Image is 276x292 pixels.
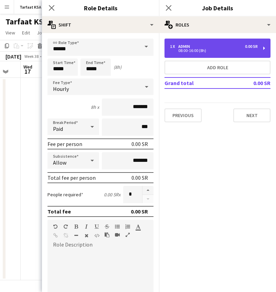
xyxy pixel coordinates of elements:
div: 8h x [91,104,99,110]
button: Text Color [136,224,140,229]
button: Horizontal Line [74,233,78,238]
button: Redo [63,224,68,229]
button: Undo [53,224,58,229]
div: Admin [178,44,193,49]
h1: Tarfaat KSA [6,17,48,27]
button: Unordered List [115,224,120,229]
h3: Job Details [159,3,276,12]
span: Paid [53,125,63,132]
button: Increase [142,186,153,195]
button: Previous [164,108,202,122]
label: People required [47,191,83,198]
div: Fee per person [47,140,82,147]
button: Strikethrough [105,224,109,229]
button: Fullscreen [125,232,130,238]
div: 0.00 SR x [104,191,120,198]
div: 0.00 SR [245,44,258,49]
td: Grand total [164,77,231,88]
span: Hourly [53,85,69,92]
button: Bold [74,224,78,229]
div: Total fee per person [47,174,96,181]
div: [DATE] [6,53,21,60]
button: Underline [94,224,99,229]
a: Edit [19,28,33,37]
button: Add role [164,61,270,74]
button: Paste as plain text [105,232,109,238]
button: Next [233,108,270,122]
div: 0.00 SR [131,208,148,215]
span: View [6,30,15,36]
button: Italic [84,224,89,229]
div: 1 x [170,44,178,49]
h3: Role Details [42,3,159,12]
span: Wed [23,64,32,70]
div: (8h) [114,64,121,70]
div: Total fee [47,208,71,215]
button: Ordered List [125,224,130,229]
span: Jobs [37,30,47,36]
span: Allow [53,159,66,166]
a: Jobs [34,28,50,37]
button: HTML Code [94,233,99,238]
div: 0.00 SR [131,174,148,181]
button: Tarfaat KSA [14,0,47,14]
span: Week 38 [23,54,40,59]
div: Roles [159,17,276,33]
button: Clear Formatting [84,233,89,238]
span: 17 [22,67,32,75]
div: 0.00 SR [131,140,148,147]
td: 0.00 SR [231,77,270,88]
div: Shift [42,17,159,33]
span: Edit [22,30,30,36]
div: 08:00-16:00 (8h) [170,49,258,52]
button: Insert video [115,232,120,238]
a: View [3,28,18,37]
